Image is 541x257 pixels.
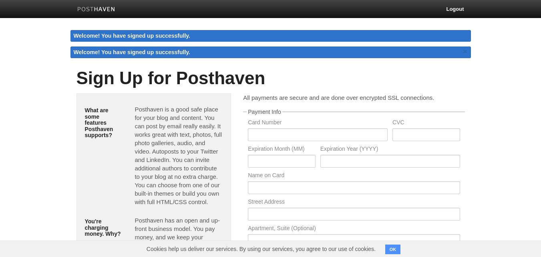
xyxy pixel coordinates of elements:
label: Street Address [248,199,460,206]
label: CVC [392,119,460,127]
h5: What are some features Posthaven supports? [85,107,123,138]
h1: Sign Up for Posthaven [76,69,465,88]
label: Card Number [248,119,388,127]
a: × [462,47,469,57]
h5: You're charging money. Why? [85,219,123,237]
legend: Payment Info [247,109,282,115]
p: Posthaven is a good safe place for your blog and content. You can post by email really easily. It... [135,105,223,206]
span: Cookies help us deliver our services. By using our services, you agree to our use of cookies. [139,241,384,257]
label: Name on Card [248,172,460,180]
img: Posthaven-bar [77,7,115,13]
span: Welcome! You have signed up successfully. [74,49,191,55]
label: Expiration Month (MM) [248,146,315,154]
button: OK [385,245,401,254]
label: Apartment, Suite (Optional) [248,225,460,233]
label: Expiration Year (YYYY) [320,146,460,154]
div: Welcome! You have signed up successfully. [70,30,471,42]
p: All payments are secure and are done over encrypted SSL connections. [243,93,465,102]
